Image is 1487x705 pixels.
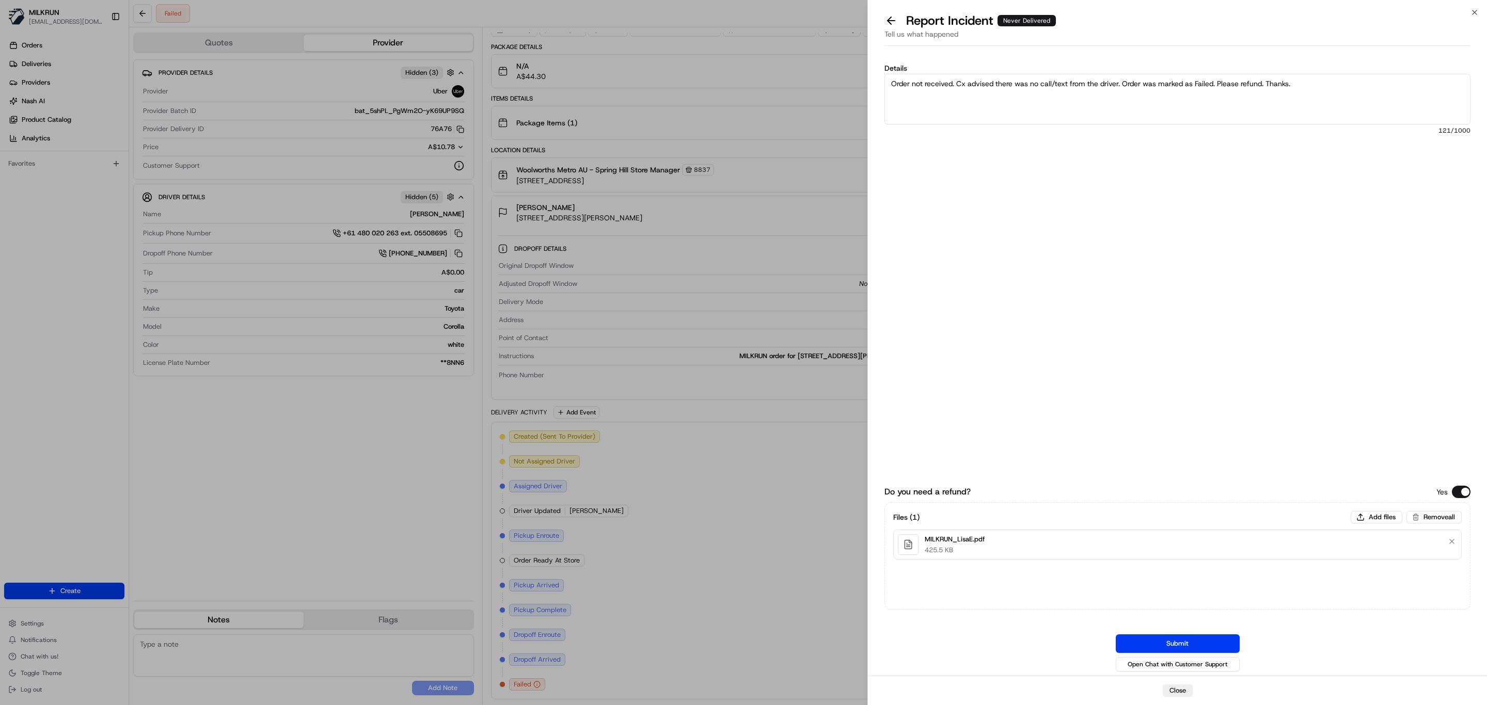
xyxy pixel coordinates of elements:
[925,546,985,555] p: 425.5 KB
[998,15,1056,26] div: Never Delivered
[925,534,985,544] p: MILKRUN_LisaE.pdf
[1116,634,1240,653] button: Submit
[1406,511,1462,523] button: Removeall
[1436,487,1448,497] p: Yes
[1163,684,1193,697] button: Close
[893,512,920,522] h3: Files ( 1 )
[884,126,1470,135] span: 121 /1000
[884,74,1470,124] textarea: Order not received. Cx advised there was no call/text from the driver. Order was marked as Failed...
[1351,511,1402,523] button: Add files
[1116,657,1240,671] button: Open Chat with Customer Support
[884,486,971,498] label: Do you need a refund?
[884,65,1470,72] label: Details
[906,12,1056,29] p: Report Incident
[1445,534,1459,549] button: Remove file
[884,29,1470,46] div: Tell us what happened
